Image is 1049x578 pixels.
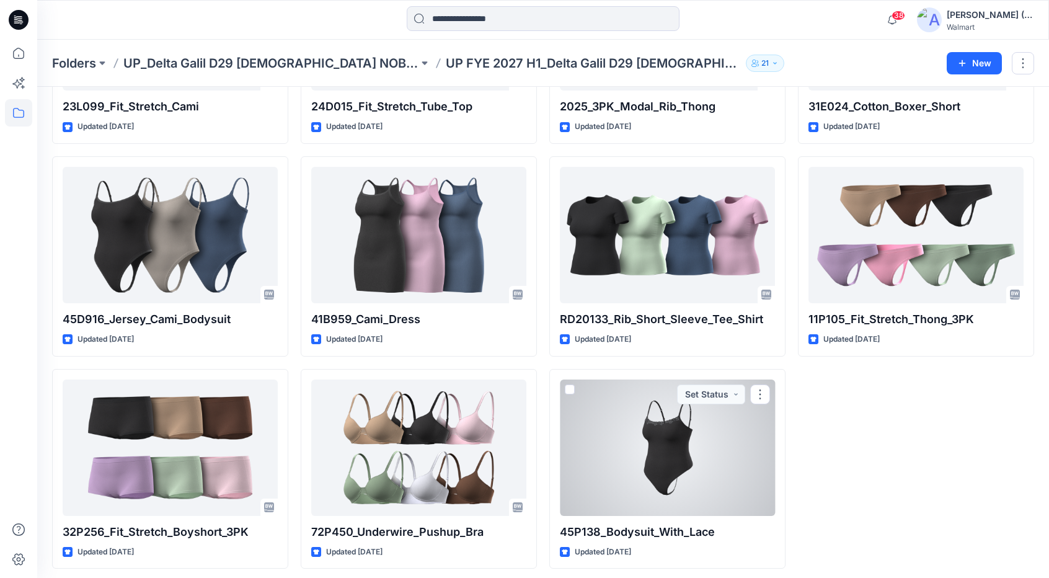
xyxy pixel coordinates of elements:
button: New [947,52,1002,74]
p: Updated [DATE] [575,546,631,559]
a: 41B959_Cami_Dress [311,167,526,303]
p: RD20133_Rib_Short_Sleeve_Tee_Shirt [560,311,775,328]
p: Updated [DATE] [326,120,383,133]
a: RD20133_Rib_Short_Sleeve_Tee_Shirt [560,167,775,303]
p: 32P256_Fit_Stretch_Boyshort_3PK [63,523,278,541]
p: Updated [DATE] [77,333,134,346]
p: Updated [DATE] [823,120,880,133]
p: 24D015_Fit_Stretch_Tube_Top [311,98,526,115]
p: 72P450_Underwire_Pushup_Bra [311,523,526,541]
p: Updated [DATE] [77,120,134,133]
img: avatar [917,7,942,32]
p: Updated [DATE] [823,333,880,346]
p: UP FYE 2027 H1_Delta Galil D29 [DEMOGRAPHIC_DATA] NOBO Wall [446,55,741,72]
p: 41B959_Cami_Dress [311,311,526,328]
a: UP_Delta Galil D29 [DEMOGRAPHIC_DATA] NOBO Intimates [123,55,418,72]
div: Walmart [947,22,1034,32]
p: 21 [761,56,769,70]
button: 21 [746,55,784,72]
div: [PERSON_NAME] (Delta Galil) [947,7,1034,22]
p: 2025_3PK_Modal_Rib_Thong [560,98,775,115]
a: 11P105_Fit_Stretch_Thong_3PK [808,167,1024,303]
a: 45D916_Jersey_Cami_Bodysuit [63,167,278,303]
p: Updated [DATE] [575,333,631,346]
a: Folders [52,55,96,72]
p: 11P105_Fit_Stretch_Thong_3PK [808,311,1024,328]
a: 32P256_Fit_Stretch_Boyshort_3PK [63,380,278,516]
p: 23L099_Fit_Stretch_Cami [63,98,278,115]
p: Updated [DATE] [575,120,631,133]
p: 45P138_Bodysuit_With_Lace [560,523,775,541]
p: 45D916_Jersey_Cami_Bodysuit [63,311,278,328]
p: Updated [DATE] [77,546,134,559]
p: Updated [DATE] [326,333,383,346]
span: 38 [892,11,905,20]
p: Updated [DATE] [326,546,383,559]
a: 72P450_Underwire_Pushup_Bra [311,380,526,516]
a: 45P138_Bodysuit_With_Lace [560,380,775,516]
p: 31E024_Cotton_Boxer_Short [808,98,1024,115]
